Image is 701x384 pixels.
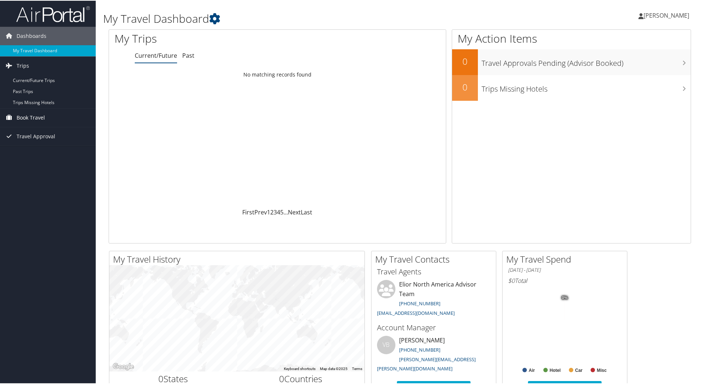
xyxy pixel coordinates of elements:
h1: My Action Items [452,30,691,46]
a: 5 [280,207,283,216]
span: $0 [508,276,515,284]
a: 0Trips Missing Hotels [452,74,691,100]
h2: 0 [452,80,478,93]
h3: Travel Approvals Pending (Advisor Booked) [482,54,691,68]
span: 0 [279,372,284,384]
img: airportal-logo.png [16,5,90,22]
a: 1 [267,207,270,216]
a: Current/Future [135,51,177,59]
h3: Trips Missing Hotels [482,79,691,93]
a: 0Travel Approvals Pending (Advisor Booked) [452,49,691,74]
img: Google [111,361,135,371]
span: Book Travel [17,108,45,126]
a: [PHONE_NUMBER] [399,346,440,352]
a: 4 [277,207,280,216]
text: Air [529,367,535,372]
a: [EMAIL_ADDRESS][DOMAIN_NAME] [377,309,455,316]
a: Terms (opens in new tab) [352,366,362,370]
td: No matching records found [109,67,446,81]
a: [PHONE_NUMBER] [399,299,440,306]
a: [PERSON_NAME][EMAIL_ADDRESS][PERSON_NAME][DOMAIN_NAME] [377,355,476,371]
h3: Travel Agents [377,266,490,276]
li: Elior North America Advisor Team [373,279,494,319]
div: VB [377,335,395,353]
span: 0 [158,372,163,384]
h2: My Travel Contacts [375,252,496,265]
span: … [283,207,288,216]
text: Hotel [550,367,561,372]
a: Next [288,207,301,216]
span: Map data ©2025 [320,366,348,370]
span: Dashboards [17,26,46,45]
a: Past [182,51,194,59]
a: First [242,207,254,216]
h1: My Trips [115,30,300,46]
h3: Account Manager [377,322,490,332]
a: 3 [274,207,277,216]
a: [PERSON_NAME] [638,4,697,26]
h6: Total [508,276,621,284]
span: Travel Approval [17,127,55,145]
a: 2 [270,207,274,216]
text: Misc [597,367,607,372]
h2: My Travel Spend [506,252,627,265]
h1: My Travel Dashboard [103,10,499,26]
h6: [DATE] - [DATE] [508,266,621,273]
text: Car [575,367,582,372]
a: Open this area in Google Maps (opens a new window) [111,361,135,371]
span: Trips [17,56,29,74]
tspan: 0% [562,295,568,299]
span: [PERSON_NAME] [644,11,689,19]
a: Last [301,207,312,216]
button: Keyboard shortcuts [284,366,316,371]
li: [PERSON_NAME] [373,335,494,374]
h2: My Travel History [113,252,364,265]
a: Prev [254,207,267,216]
h2: 0 [452,54,478,67]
